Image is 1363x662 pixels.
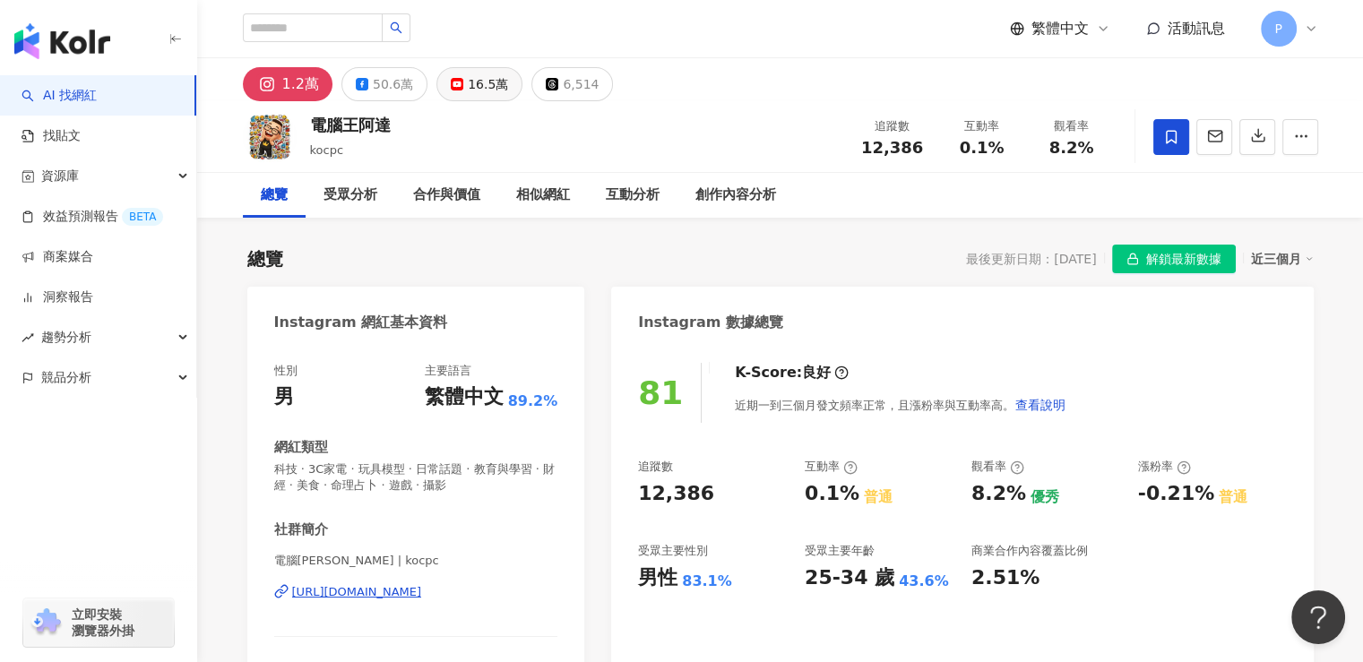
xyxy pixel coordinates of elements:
[899,572,949,591] div: 43.6%
[805,480,859,508] div: 0.1%
[1138,459,1191,475] div: 漲粉率
[274,383,294,411] div: 男
[1219,487,1247,507] div: 普通
[341,67,427,101] button: 50.6萬
[22,127,81,145] a: 找貼文
[638,313,783,332] div: Instagram 數據總覽
[390,21,402,34] span: search
[29,608,64,637] img: chrome extension
[1146,245,1221,274] span: 解鎖最新數據
[310,143,344,157] span: kocpc
[425,363,471,379] div: 主要語言
[23,598,174,647] a: chrome extension立即安裝 瀏覽器外掛
[274,438,328,457] div: 網紅類型
[323,185,377,206] div: 受眾分析
[638,459,673,475] div: 追蹤數
[960,139,1005,157] span: 0.1%
[1031,487,1059,507] div: 優秀
[695,185,776,206] div: 創作內容分析
[243,67,332,101] button: 1.2萬
[971,459,1024,475] div: 觀看率
[1112,245,1236,273] button: 解鎖最新數據
[971,564,1040,592] div: 2.51%
[802,363,831,383] div: 良好
[274,584,558,600] a: [URL][DOMAIN_NAME]
[41,156,79,196] span: 資源庫
[682,572,732,591] div: 83.1%
[966,252,1096,266] div: 最後更新日期：[DATE]
[1168,20,1225,37] span: 活動訊息
[373,72,413,97] div: 50.6萬
[72,606,134,639] span: 立即安裝 瀏覽器外掛
[274,363,298,379] div: 性別
[22,208,163,226] a: 效益預測報告BETA
[638,374,683,411] div: 81
[274,520,328,539] div: 社群簡介
[1031,19,1089,39] span: 繁體中文
[971,480,1026,508] div: 8.2%
[22,331,34,344] span: rise
[606,185,660,206] div: 互動分析
[1274,19,1281,39] span: P
[805,459,858,475] div: 互動率
[858,117,927,135] div: 追蹤數
[516,185,570,206] div: 相似網紅
[531,67,613,101] button: 6,514
[468,72,508,97] div: 16.5萬
[735,363,849,383] div: K-Score :
[22,288,93,306] a: 洞察報告
[274,553,558,569] span: 電腦[PERSON_NAME] | kocpc
[274,313,448,332] div: Instagram 網紅基本資料
[638,564,677,592] div: 男性
[864,487,893,507] div: 普通
[1038,117,1106,135] div: 觀看率
[508,391,558,411] span: 89.2%
[971,543,1088,559] div: 商業合作內容覆蓋比例
[1014,387,1066,423] button: 查看說明
[22,87,97,105] a: searchAI 找網紅
[861,138,923,157] span: 12,386
[1138,480,1214,508] div: -0.21%
[247,246,283,271] div: 總覽
[292,584,422,600] div: [URL][DOMAIN_NAME]
[22,248,93,266] a: 商案媒合
[638,480,714,508] div: 12,386
[413,185,480,206] div: 合作與價值
[41,357,91,398] span: 競品分析
[1251,247,1314,271] div: 近三個月
[310,114,391,136] div: 電腦王阿達
[805,543,875,559] div: 受眾主要年齡
[436,67,522,101] button: 16.5萬
[261,185,288,206] div: 總覽
[274,461,558,494] span: 科技 · 3C家電 · 玩具模型 · 日常話題 · 教育與學習 · 財經 · 美食 · 命理占卜 · 遊戲 · 攝影
[1049,139,1094,157] span: 8.2%
[425,383,504,411] div: 繁體中文
[282,72,319,97] div: 1.2萬
[638,543,708,559] div: 受眾主要性別
[14,23,110,59] img: logo
[243,110,297,164] img: KOL Avatar
[948,117,1016,135] div: 互動率
[1015,398,1065,412] span: 查看說明
[735,387,1066,423] div: 近期一到三個月發文頻率正常，且漲粉率與互動率高。
[1291,590,1345,644] iframe: Help Scout Beacon - Open
[563,72,599,97] div: 6,514
[805,564,894,592] div: 25-34 歲
[41,317,91,357] span: 趨勢分析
